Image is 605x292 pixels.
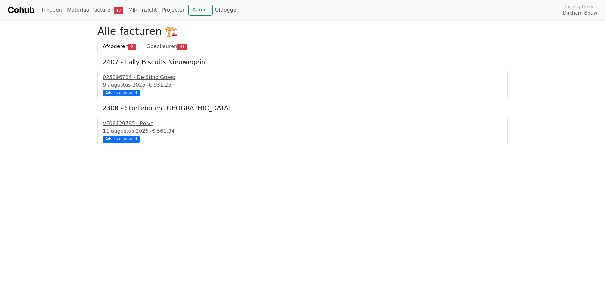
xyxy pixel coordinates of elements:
[103,74,502,81] div: 025396734 - De Stiho Groep
[103,127,502,135] div: 11 augustus 2025 -
[103,120,502,142] a: VF08429785 - Polvo11 augustus 2025 -€ 561,34 Advies gevraagd
[128,44,136,50] span: 2
[97,40,141,53] a: Afcoderen2
[97,25,508,37] h2: Alle facturen 🏗️
[103,104,502,112] h5: 2308 - Storteboom [GEOGRAPHIC_DATA]
[141,40,192,53] a: Goedkeuren41
[213,4,242,16] a: Uitloggen
[103,58,502,66] h5: 2407 - Pally Biscuits Nieuwegein
[147,43,177,49] span: Goedkeuren
[565,3,597,9] span: Ingelogd onder:
[103,136,140,142] div: Advies gevraagd
[103,43,128,49] span: Afcoderen
[188,4,213,16] a: Admin
[177,44,187,50] span: 41
[103,74,502,95] a: 025396734 - De Stiho Groep9 augustus 2025 -€ 931,25 Advies gevraagd
[65,4,126,16] a: Materiaal facturen43
[39,4,64,16] a: Inkopen
[103,90,140,96] div: Advies gevraagd
[563,9,597,17] span: Dijkham Bouw
[114,7,123,14] span: 43
[8,3,34,18] a: Cohub
[152,128,174,134] span: € 561,34
[103,120,502,127] div: VF08429785 - Polvo
[159,4,188,16] a: Projecten
[126,4,160,16] a: Mijn inzicht
[149,82,171,88] span: € 931,25
[103,81,502,89] div: 9 augustus 2025 -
